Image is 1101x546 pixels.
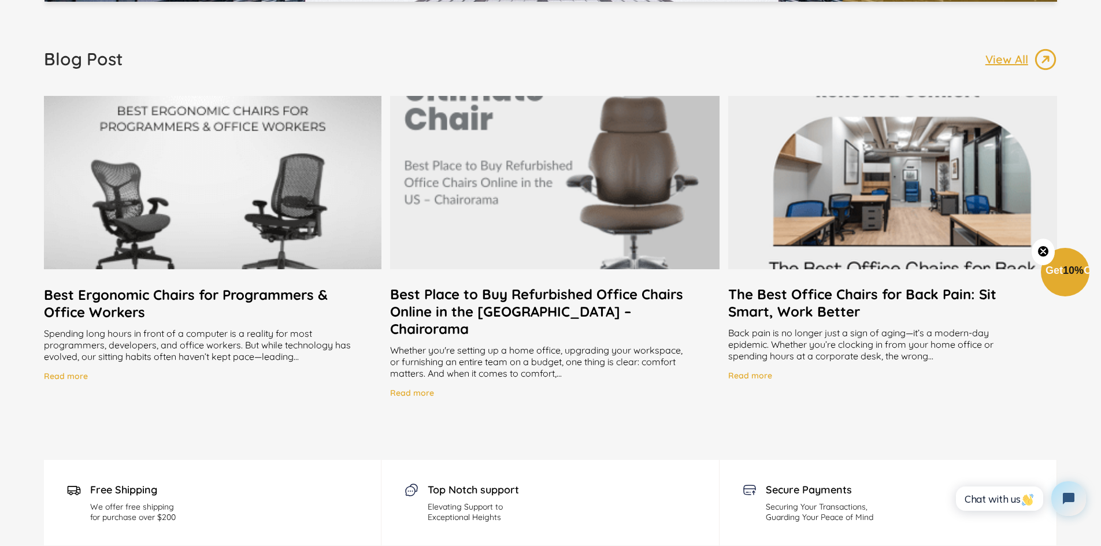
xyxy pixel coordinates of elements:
[390,388,434,402] a: Read more
[44,286,381,321] a: Best Ergonomic Chairs for Programmers & Office Workers
[67,483,81,497] img: image_1.svg
[390,388,434,398] h4: Read more
[44,48,123,70] h2: Blog Post
[985,48,1057,71] a: View All
[743,483,757,497] img: image_32.png
[1063,265,1084,276] span: 10%
[1046,265,1099,276] span: Get Off
[943,471,1096,526] iframe: Tidio Chat
[728,327,1057,362] div: Back pain is no longer just a sign of aging—it’s a modern-day epidemic. Whether you’re clocking i...
[390,285,719,337] a: Best Place to Buy Refurbished Office Chairs Online in the [GEOGRAPHIC_DATA] – Chairorama
[44,460,381,545] a: Free Shipping We offer free shippingfor purchase over $200
[428,512,519,522] p: Exceptional Heights
[44,328,381,362] div: Spending long hours in front of a computer is a reality for most programmers, developers, and off...
[1041,249,1089,298] div: Get10%OffClose teaser
[44,371,88,385] a: Read more
[728,370,772,385] a: Read more
[985,52,1034,67] p: View All
[766,512,873,522] p: Guarding Your Peace of Mind
[728,370,772,381] h4: Read more
[728,285,1057,320] a: The Best Office Chairs for Back Pain: Sit Smart, Work Better
[428,502,519,512] p: Elevating Support to
[390,344,719,379] div: Whether you're setting up a home office, upgrading your workspace, or furnishing an entire team o...
[720,460,1057,545] a: Secure Payments Securing Your Transactions,Guarding Your Peace of Mind
[405,483,418,497] img: image_30.png
[1034,48,1057,71] img: image_13.png
[428,483,519,496] h2: Top Notch support
[44,371,88,381] h4: Read more
[766,502,873,512] p: Securing Your Transactions,
[90,483,176,496] h2: Free Shipping
[1032,239,1055,265] button: Close teaser
[90,502,176,522] p: We offer free shipping for purchase over $200
[381,460,719,545] a: Top Notch support Elevating Support toExceptional Heights
[766,483,873,496] h2: Secure Payments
